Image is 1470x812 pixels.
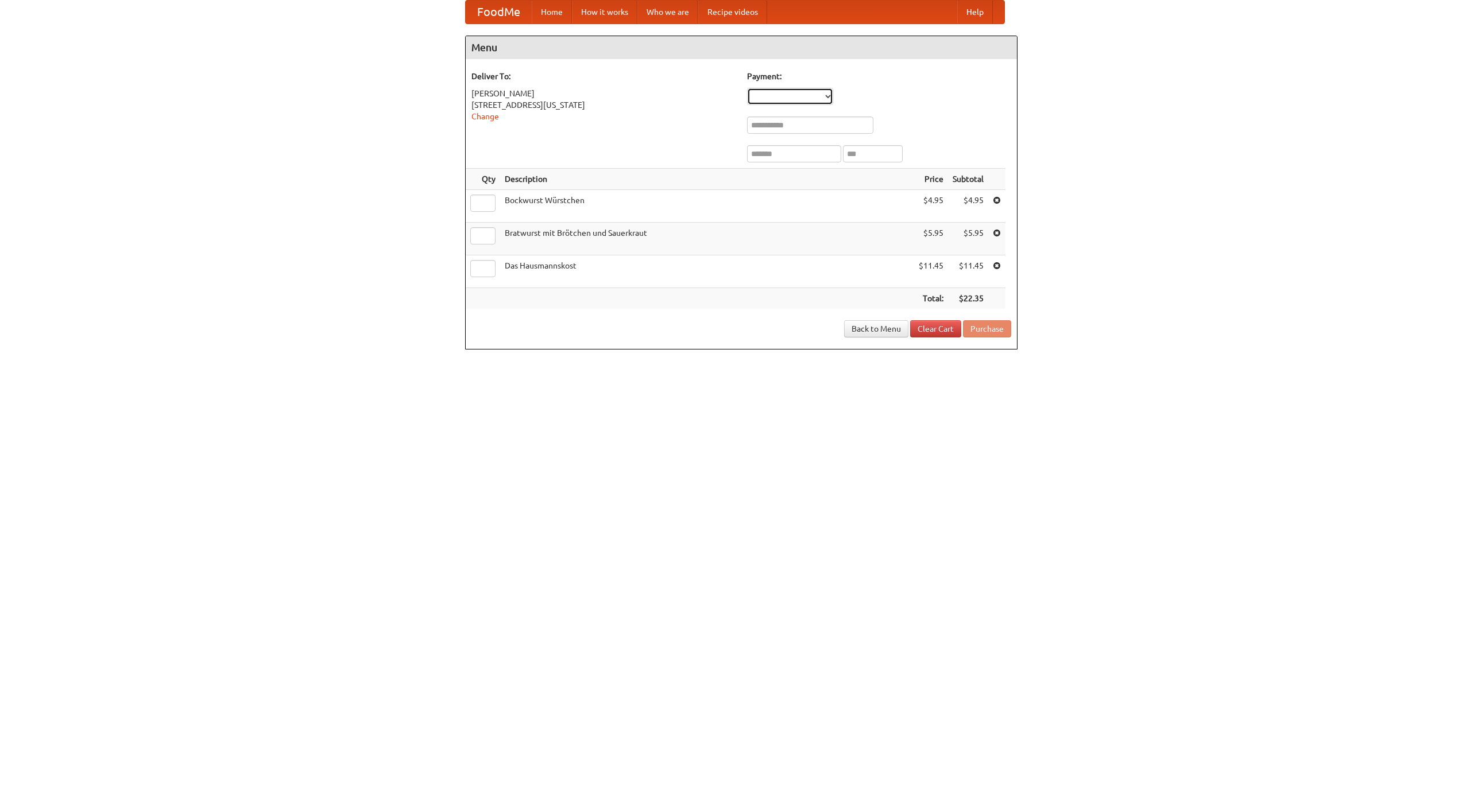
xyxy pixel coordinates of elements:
[572,1,637,24] a: How it works
[500,255,914,288] td: Das Hausmannskost
[500,190,914,223] td: Bockwurst Würstchen
[914,288,948,309] th: Total:
[500,223,914,255] td: Bratwurst mit Brötchen und Sauerkraut
[963,320,1011,337] button: Purchase
[471,88,736,99] div: [PERSON_NAME]
[914,190,948,223] td: $4.95
[948,190,988,223] td: $4.95
[532,1,572,24] a: Home
[948,288,988,309] th: $22.35
[637,1,698,24] a: Who we are
[914,223,948,255] td: $5.95
[948,223,988,255] td: $5.95
[948,255,988,288] td: $11.45
[471,71,736,82] h5: Deliver To:
[957,1,993,24] a: Help
[466,36,1017,59] h4: Menu
[698,1,767,24] a: Recipe videos
[500,169,914,190] th: Description
[914,255,948,288] td: $11.45
[844,320,908,337] a: Back to Menu
[747,71,1011,82] h5: Payment:
[466,1,532,24] a: FoodMe
[466,169,500,190] th: Qty
[910,320,961,337] a: Clear Cart
[948,169,988,190] th: Subtotal
[914,169,948,190] th: Price
[471,99,736,111] div: [STREET_ADDRESS][US_STATE]
[471,112,499,121] a: Change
